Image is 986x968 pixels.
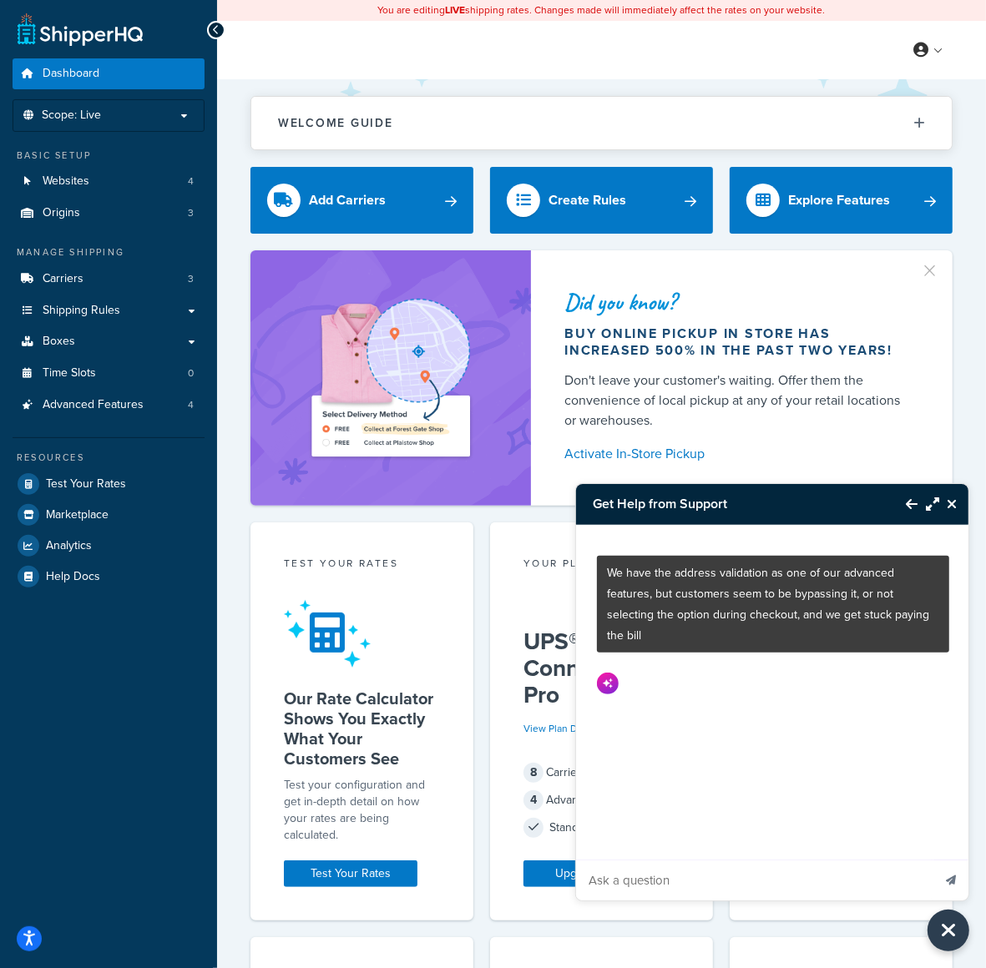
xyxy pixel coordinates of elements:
div: Manage Shipping [13,245,205,260]
span: 0 [188,366,194,381]
a: Boxes [13,326,205,357]
span: Scope: Live [42,108,101,123]
button: Send message [933,860,968,900]
div: Add Carriers [309,189,386,212]
li: Advanced Features [13,390,205,421]
span: 4 [188,398,194,412]
span: 3 [188,206,194,220]
a: Advanced Features4 [13,390,205,421]
li: Time Slots [13,358,205,389]
h5: UPS® Digital Connections Pro [523,628,680,708]
span: Help Docs [46,570,100,584]
a: Websites4 [13,166,205,197]
div: Resources [13,451,205,465]
div: Did you know? [564,290,913,314]
span: Time Slots [43,366,96,381]
b: LIVE [446,3,466,18]
div: Advanced Features [523,789,680,812]
p: We have the address validation as one of our advanced features, but customers seem to be bypassin... [607,562,939,646]
div: Buy online pickup in store has increased 500% in the past two years! [564,325,913,359]
span: 4 [188,174,194,189]
div: Don't leave your customer's waiting. Offer them the convenience of local pickup at any of your re... [564,371,913,431]
a: Time Slots0 [13,358,205,389]
a: Explore Features [730,167,953,234]
a: Add Carriers [250,167,473,234]
span: Boxes [43,335,75,349]
span: Websites [43,174,89,189]
h3: Get Help from Support [576,484,889,524]
div: Create Rules [549,189,626,212]
a: Analytics [13,531,205,561]
a: Activate In-Store Pickup [564,442,913,466]
div: Carriers [523,761,680,784]
button: Close Resource Center [939,494,968,514]
h2: Welcome Guide [278,117,393,129]
a: Marketplace [13,500,205,530]
span: Analytics [46,539,92,553]
img: ad-shirt-map-b0359fc47e01cab431d101c4b569394f6a03f54285957d908178d52f29eb9668.png [276,292,506,465]
div: Test your configuration and get in-depth detail on how your rates are being calculated. [284,777,440,844]
div: Basic Setup [13,149,205,163]
div: Your Plan [523,556,680,575]
span: 3 [188,272,194,286]
button: Back to Resource Center [889,485,918,523]
button: Welcome Guide [251,97,952,149]
span: Test Your Rates [46,477,126,492]
a: Origins3 [13,198,205,229]
a: View Plan Details [523,721,601,736]
img: Bot Avatar [597,673,619,694]
span: 4 [523,790,544,810]
input: Ask a question [576,860,932,900]
span: Marketplace [46,508,109,522]
span: Advanced Features [43,398,144,412]
span: 8 [523,763,544,783]
div: Standard Support [523,816,680,839]
span: Origins [43,206,80,220]
span: Carriers [43,272,83,286]
a: Test Your Rates [284,860,417,887]
a: Test Your Rates [13,469,205,499]
button: Close Resource Center [928,910,969,951]
li: Carriers [13,264,205,295]
li: Websites [13,166,205,197]
h5: Our Rate Calculator Shows You Exactly What Your Customers See [284,688,440,769]
div: Explore Features [788,189,890,212]
div: Test your rates [284,556,440,575]
a: Upgrade Plan [523,860,657,887]
a: Shipping Rules [13,295,205,326]
a: Help Docs [13,562,205,592]
a: Create Rules [490,167,713,234]
a: Carriers3 [13,264,205,295]
span: Dashboard [43,67,99,81]
span: Shipping Rules [43,304,120,318]
button: Maximize Resource Center [918,485,939,523]
li: Origins [13,198,205,229]
a: Dashboard [13,58,205,89]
